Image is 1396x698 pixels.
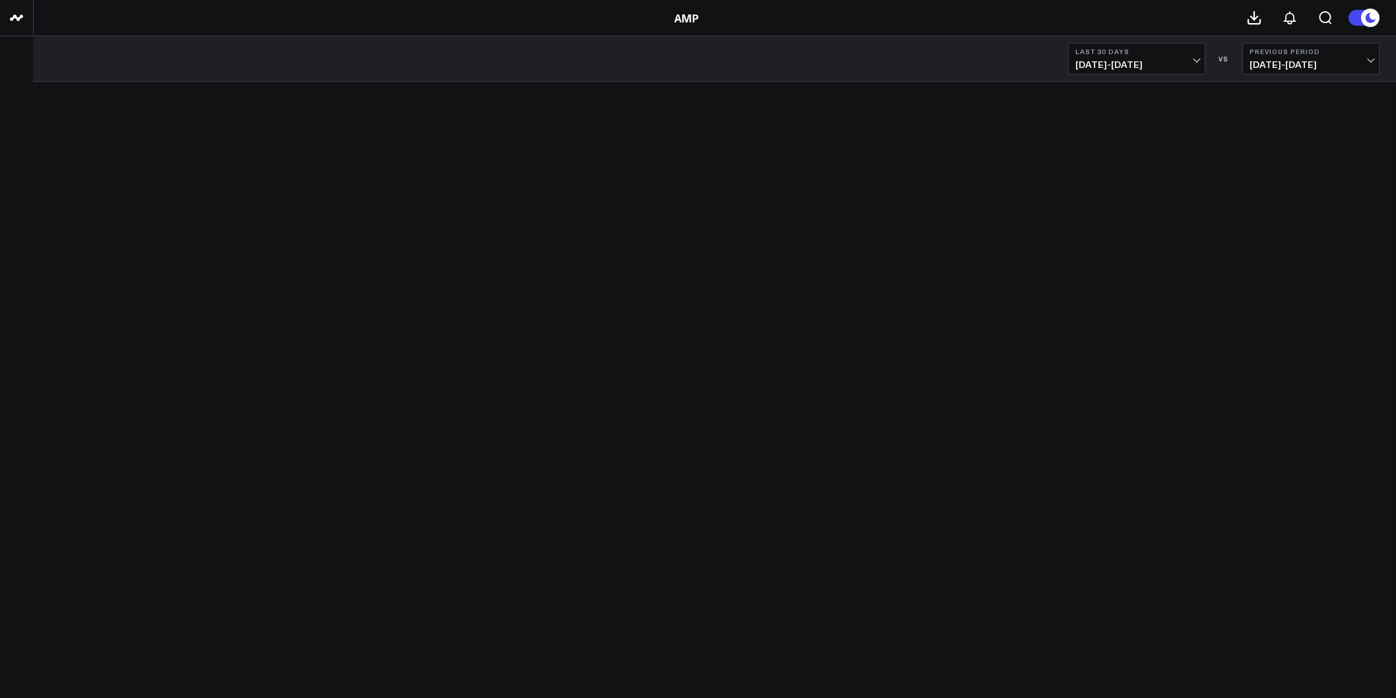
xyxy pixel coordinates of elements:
[1068,43,1205,75] button: Last 30 Days[DATE]-[DATE]
[1242,43,1380,75] button: Previous Period[DATE]-[DATE]
[1250,48,1372,55] b: Previous Period
[1250,59,1372,70] span: [DATE] - [DATE]
[674,11,699,25] a: AMP
[1075,48,1198,55] b: Last 30 Days
[1075,59,1198,70] span: [DATE] - [DATE]
[1212,55,1236,63] div: VS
